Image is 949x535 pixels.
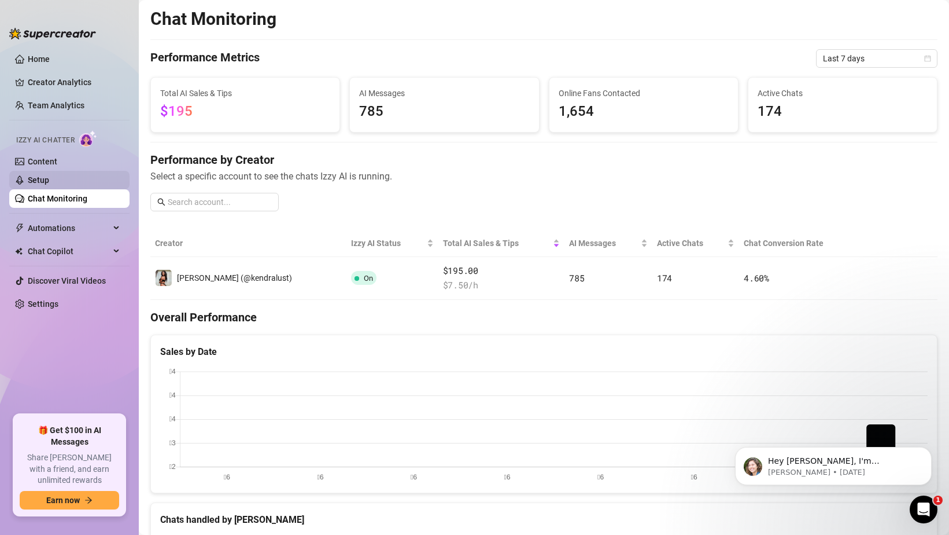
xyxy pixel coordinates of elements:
a: Team Analytics [28,101,84,110]
span: Active Chats [758,87,928,100]
span: Earn now [46,496,80,505]
span: Last 7 days [823,50,930,67]
button: Earn nowarrow-right [20,491,119,510]
input: Search account... [168,196,272,208]
span: Izzy AI Chatter [16,135,75,146]
a: Chat Monitoring [28,194,87,203]
h4: Performance by Creator [150,152,937,168]
th: Total AI Sales & Tips [438,230,565,257]
img: AI Chatter [79,130,97,147]
span: thunderbolt [15,223,24,233]
span: 785 [359,101,529,123]
span: 1,654 [559,101,729,123]
span: search [157,198,165,206]
span: $ 7.50 /h [443,279,560,292]
div: Chats handled by [PERSON_NAME] [160,512,928,527]
h4: Overall Performance [150,309,937,325]
span: calendar [924,55,931,62]
th: Creator [150,230,346,257]
span: 🎁 Get $100 in AI Messages [20,425,119,448]
span: Automations [28,219,110,237]
span: Total AI Sales & Tips [160,87,330,100]
span: 174 [758,101,928,123]
span: Chat Copilot [28,242,110,261]
span: Izzy AI Status [351,237,424,250]
span: [PERSON_NAME] (@kendralust) [177,273,292,283]
span: $195 [160,103,193,119]
img: Chat Copilot [15,247,23,255]
h2: Chat Monitoring [150,8,276,30]
iframe: Intercom notifications message [718,423,949,504]
span: AI Messages [569,237,638,250]
div: Sales by Date [160,345,928,359]
iframe: Intercom live chat [910,496,937,523]
span: Online Fans Contacted [559,87,729,100]
th: Izzy AI Status [346,230,438,257]
h4: Performance Metrics [150,49,260,68]
span: AI Messages [359,87,529,100]
span: 785 [569,272,584,284]
th: Active Chats [652,230,739,257]
img: logo-BBDzfeDw.svg [9,28,96,39]
th: AI Messages [564,230,652,257]
span: 174 [657,272,672,284]
span: Total AI Sales & Tips [443,237,551,250]
a: Discover Viral Videos [28,276,106,285]
span: arrow-right [84,496,93,504]
img: Kendra (@kendralust) [156,270,172,286]
span: On [364,274,373,283]
span: Share [PERSON_NAME] with a friend, and earn unlimited rewards [20,452,119,486]
th: Chat Conversion Rate [739,230,859,257]
a: Home [28,54,50,64]
span: Active Chats [657,237,725,250]
a: Setup [28,175,49,185]
a: Settings [28,299,58,309]
span: Select a specific account to see the chats Izzy AI is running. [150,169,937,184]
span: $195.00 [443,264,560,278]
a: Creator Analytics [28,73,120,91]
a: Content [28,157,57,166]
span: 1 [933,496,943,505]
span: 4.60 % [744,272,769,284]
